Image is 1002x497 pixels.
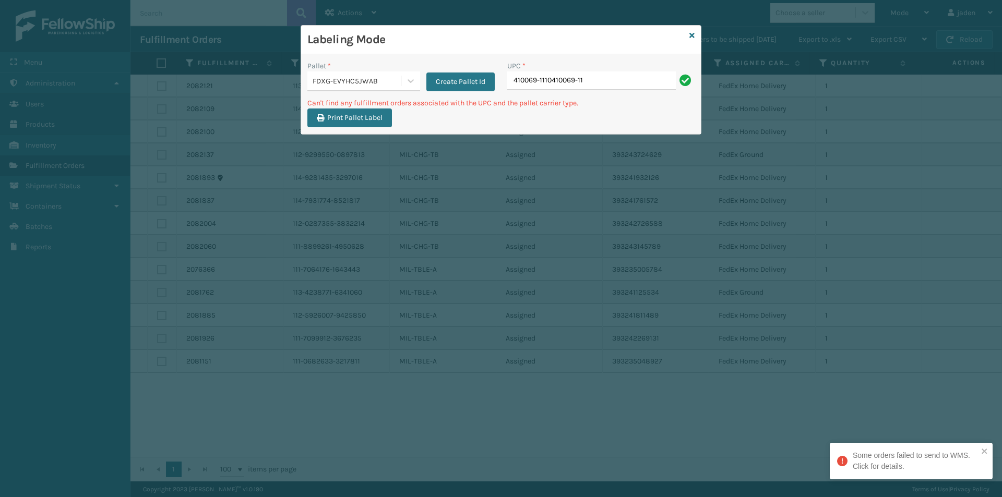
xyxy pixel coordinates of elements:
[426,72,495,91] button: Create Pallet Id
[307,108,392,127] button: Print Pallet Label
[313,76,402,87] div: FDXG-EVYHC5JWAB
[307,32,685,47] h3: Labeling Mode
[307,98,695,108] p: Can't find any fulfillment orders associated with the UPC and the pallet carrier type.
[853,450,978,472] div: Some orders failed to send to WMS. Click for details.
[307,60,331,71] label: Pallet
[981,447,988,457] button: close
[507,60,526,71] label: UPC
